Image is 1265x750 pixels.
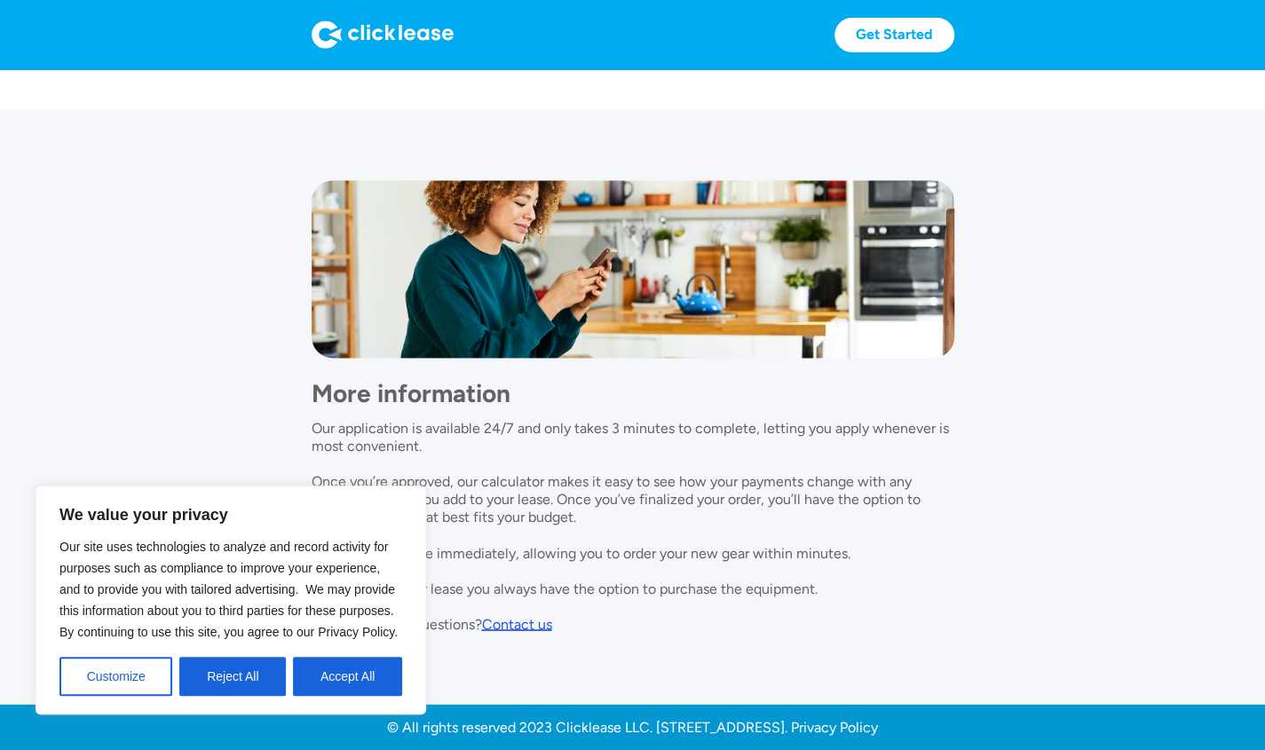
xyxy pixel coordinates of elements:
[312,420,949,632] p: Our application is available 24/7 and only takes 3 minutes to complete, letting you apply wheneve...
[482,615,552,632] div: Contact us
[36,486,426,714] div: We value your privacy
[312,20,454,49] img: Logo
[834,18,954,52] a: Get Started
[482,615,552,633] a: Contact us
[293,657,402,696] button: Accept All
[59,657,172,696] button: Customize
[387,718,878,736] a: © All rights reserved 2023 Clicklease LLC. [STREET_ADDRESS]. Privacy Policy
[59,540,398,639] span: Our site uses technologies to analyze and record activity for purposes such as compliance to impr...
[179,657,286,696] button: Reject All
[312,375,954,411] h1: More information
[59,504,402,525] p: We value your privacy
